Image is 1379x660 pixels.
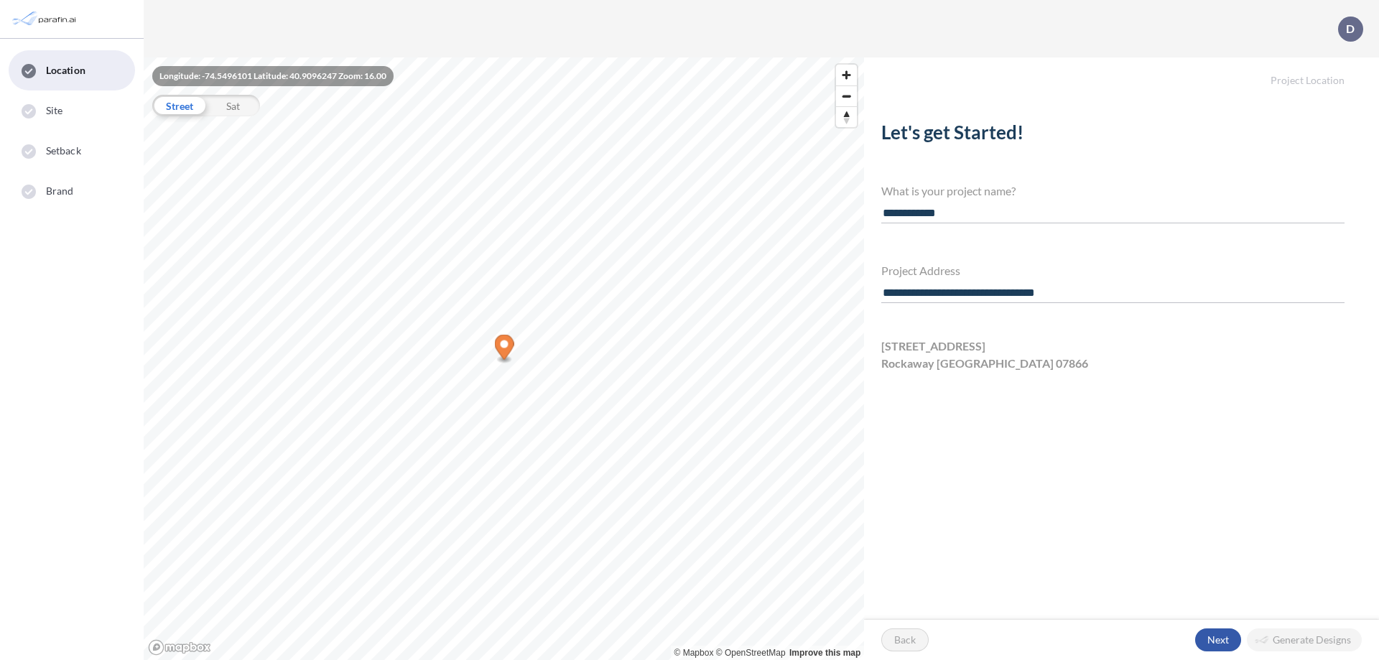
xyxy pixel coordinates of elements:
[152,66,394,86] div: Longitude: -74.5496101 Latitude: 40.9096247 Zoom: 16.00
[674,648,714,658] a: Mapbox
[864,57,1379,87] h5: Project Location
[1195,628,1241,651] button: Next
[46,63,85,78] span: Location
[836,85,857,106] button: Zoom out
[1346,22,1355,35] p: D
[881,264,1345,277] h4: Project Address
[11,6,80,32] img: Parafin
[836,65,857,85] button: Zoom in
[46,184,74,198] span: Brand
[836,86,857,106] span: Zoom out
[148,639,211,656] a: Mapbox homepage
[881,338,985,355] span: [STREET_ADDRESS]
[716,648,786,658] a: OpenStreetMap
[881,184,1345,197] h4: What is your project name?
[495,335,514,364] div: Map marker
[144,57,864,660] canvas: Map
[46,103,62,118] span: Site
[836,107,857,127] span: Reset bearing to north
[152,95,206,116] div: Street
[789,648,860,658] a: Improve this map
[206,95,260,116] div: Sat
[46,144,81,158] span: Setback
[836,106,857,127] button: Reset bearing to north
[881,121,1345,149] h2: Let's get Started!
[881,355,1088,372] span: Rockaway [GEOGRAPHIC_DATA] 07866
